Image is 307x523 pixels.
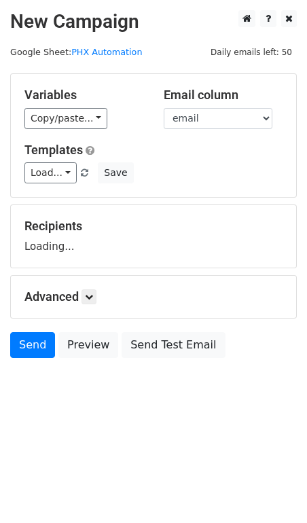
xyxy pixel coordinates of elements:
h5: Advanced [24,289,283,304]
button: Save [98,162,133,183]
a: Send Test Email [122,332,225,358]
a: Templates [24,143,83,157]
h5: Email column [164,88,283,103]
a: Load... [24,162,77,183]
h5: Variables [24,88,143,103]
div: Loading... [24,219,283,254]
h5: Recipients [24,219,283,234]
a: Daily emails left: 50 [206,47,297,57]
small: Google Sheet: [10,47,143,57]
a: Preview [58,332,118,358]
span: Daily emails left: 50 [206,45,297,60]
a: Copy/paste... [24,108,107,129]
a: Send [10,332,55,358]
a: PHX Automation [71,47,142,57]
h2: New Campaign [10,10,297,33]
